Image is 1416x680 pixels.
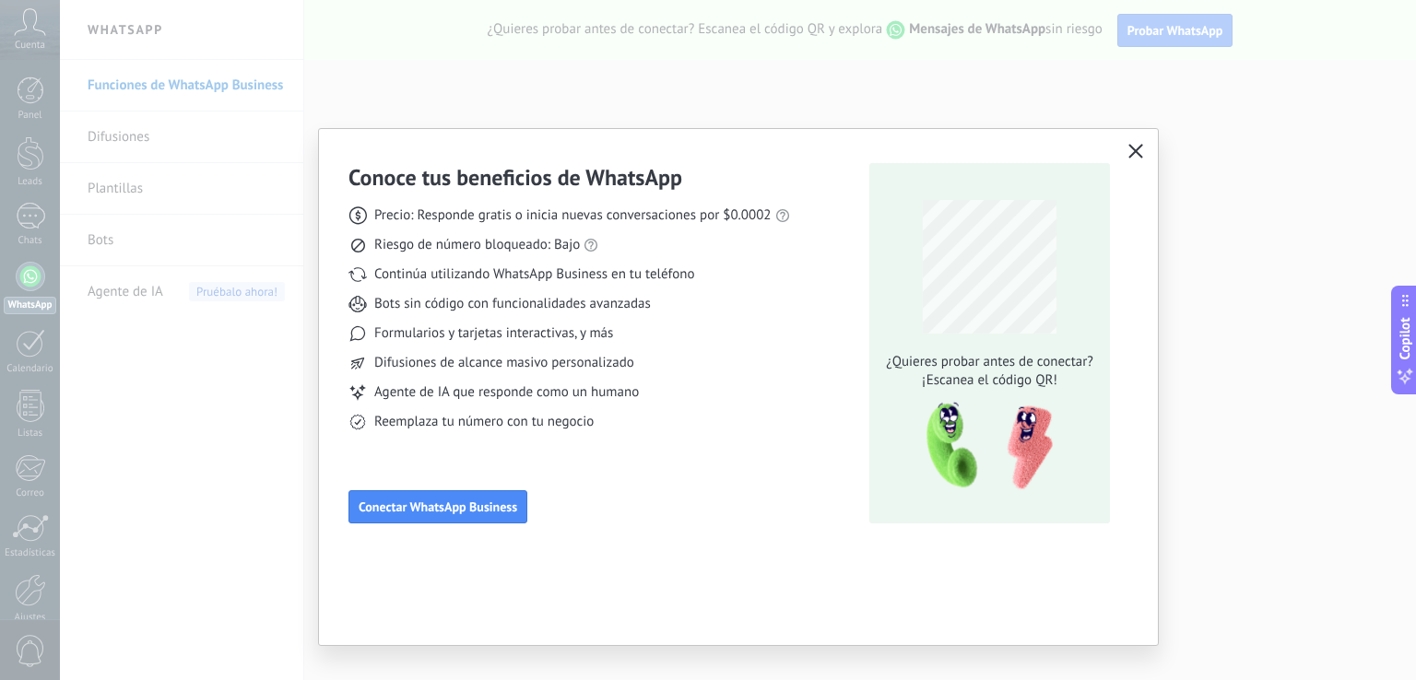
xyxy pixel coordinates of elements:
[374,236,580,254] span: Riesgo de número bloqueado: Bajo
[374,206,772,225] span: Precio: Responde gratis o inicia nuevas conversaciones por $0.0002
[1396,318,1414,360] span: Copilot
[359,500,517,513] span: Conectar WhatsApp Business
[374,295,651,313] span: Bots sin código con funcionalidades avanzadas
[881,353,1099,371] span: ¿Quieres probar antes de conectar?
[348,163,682,192] h3: Conoce tus beneficios de WhatsApp
[881,371,1099,390] span: ¡Escanea el código QR!
[374,354,634,372] span: Difusiones de alcance masivo personalizado
[348,490,527,523] button: Conectar WhatsApp Business
[911,397,1056,496] img: qr-pic-1x.png
[374,413,594,431] span: Reemplaza tu número con tu negocio
[374,265,694,284] span: Continúa utilizando WhatsApp Business en tu teléfono
[374,324,613,343] span: Formularios y tarjetas interactivas, y más
[374,383,639,402] span: Agente de IA que responde como un humano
